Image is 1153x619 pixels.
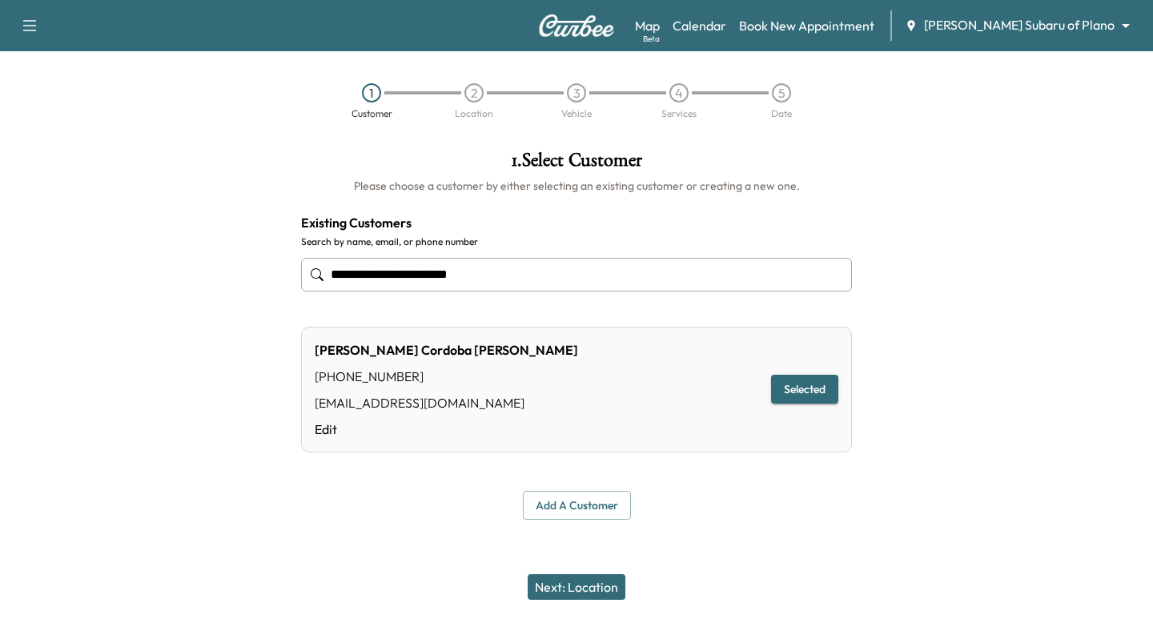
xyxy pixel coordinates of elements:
[301,151,852,178] h1: 1 . Select Customer
[538,14,615,37] img: Curbee Logo
[739,16,874,35] a: Book New Appointment
[635,16,660,35] a: MapBeta
[771,109,792,119] div: Date
[924,16,1115,34] span: [PERSON_NAME] Subaru of Plano
[567,83,586,102] div: 3
[301,178,852,194] h6: Please choose a customer by either selecting an existing customer or creating a new one.
[464,83,484,102] div: 2
[528,574,625,600] button: Next: Location
[315,393,578,412] div: [EMAIL_ADDRESS][DOMAIN_NAME]
[661,109,697,119] div: Services
[523,491,631,521] button: Add a customer
[669,83,689,102] div: 4
[362,83,381,102] div: 1
[455,109,493,119] div: Location
[315,420,578,439] a: Edit
[643,33,660,45] div: Beta
[561,109,592,119] div: Vehicle
[771,375,838,404] button: Selected
[772,83,791,102] div: 5
[301,235,852,248] label: Search by name, email, or phone number
[301,213,852,232] h4: Existing Customers
[315,340,578,360] div: [PERSON_NAME] Cordoba [PERSON_NAME]
[673,16,726,35] a: Calendar
[352,109,392,119] div: Customer
[315,367,578,386] div: [PHONE_NUMBER]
